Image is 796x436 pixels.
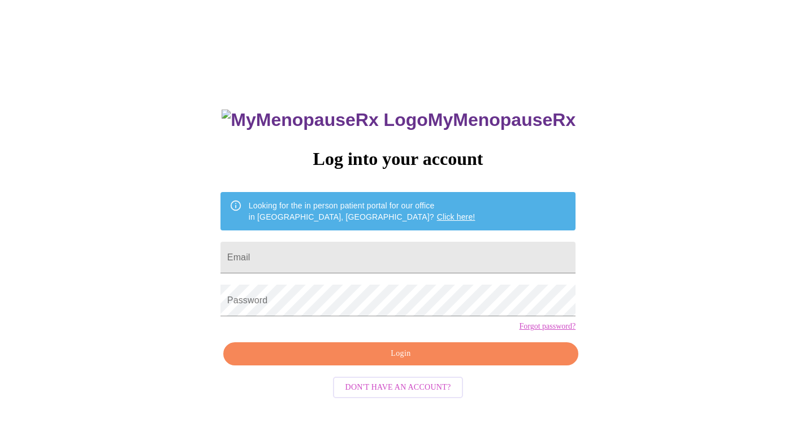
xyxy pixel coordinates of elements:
a: Forgot password? [519,322,576,331]
a: Don't have an account? [330,382,466,391]
button: Don't have an account? [333,377,464,399]
span: Login [236,347,565,361]
img: MyMenopauseRx Logo [222,110,427,130]
a: Click here! [437,212,475,221]
h3: Log into your account [220,149,576,169]
div: Looking for the in person patient portal for our office in [GEOGRAPHIC_DATA], [GEOGRAPHIC_DATA]? [249,195,475,227]
span: Don't have an account? [345,381,451,395]
h3: MyMenopauseRx [222,110,576,130]
button: Login [223,342,578,365]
